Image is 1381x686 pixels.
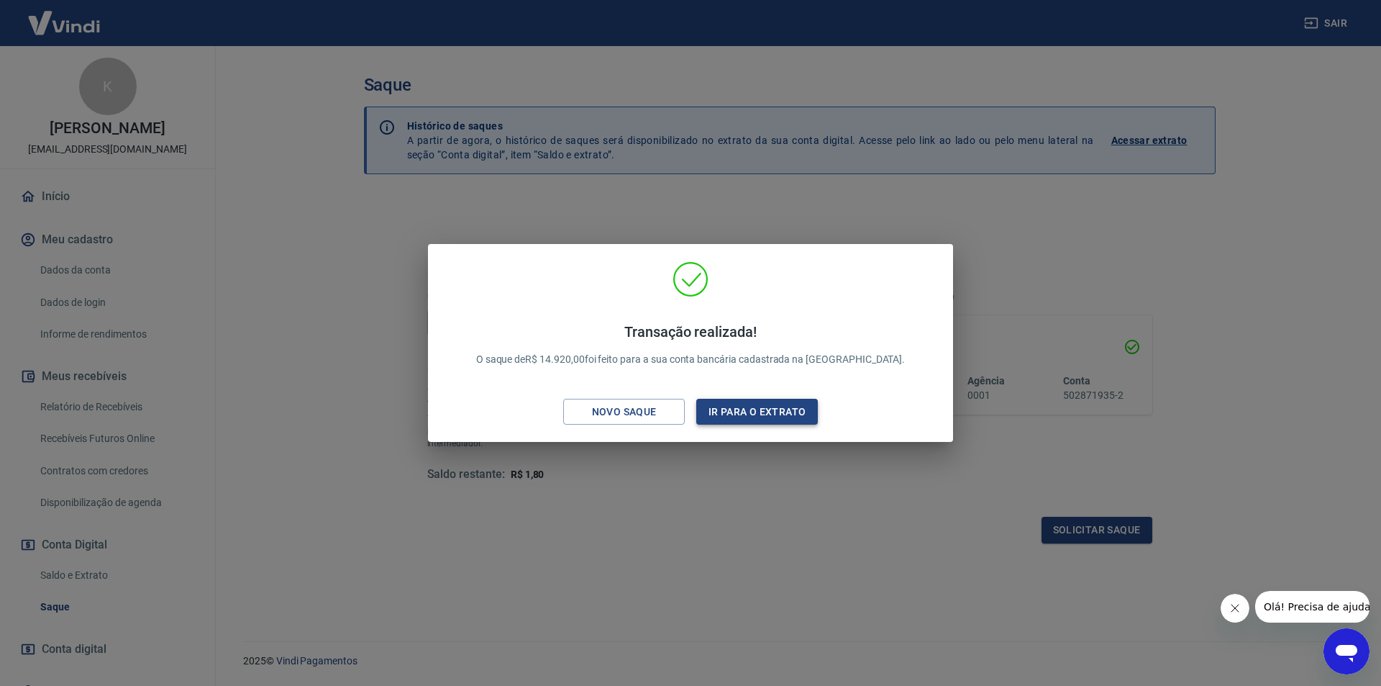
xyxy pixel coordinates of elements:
[476,323,906,340] h4: Transação realizada!
[1255,591,1369,623] iframe: Mensagem da empresa
[696,399,818,425] button: Ir para o extrato
[563,399,685,425] button: Novo saque
[476,323,906,367] p: O saque de R$ 14.920,00 foi feito para a sua conta bancária cadastrada na [GEOGRAPHIC_DATA].
[9,10,121,22] span: Olá! Precisa de ajuda?
[575,403,674,421] div: Novo saque
[1221,594,1249,623] iframe: Fechar mensagem
[1323,628,1369,674] iframe: Botão para abrir a janela de mensagens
